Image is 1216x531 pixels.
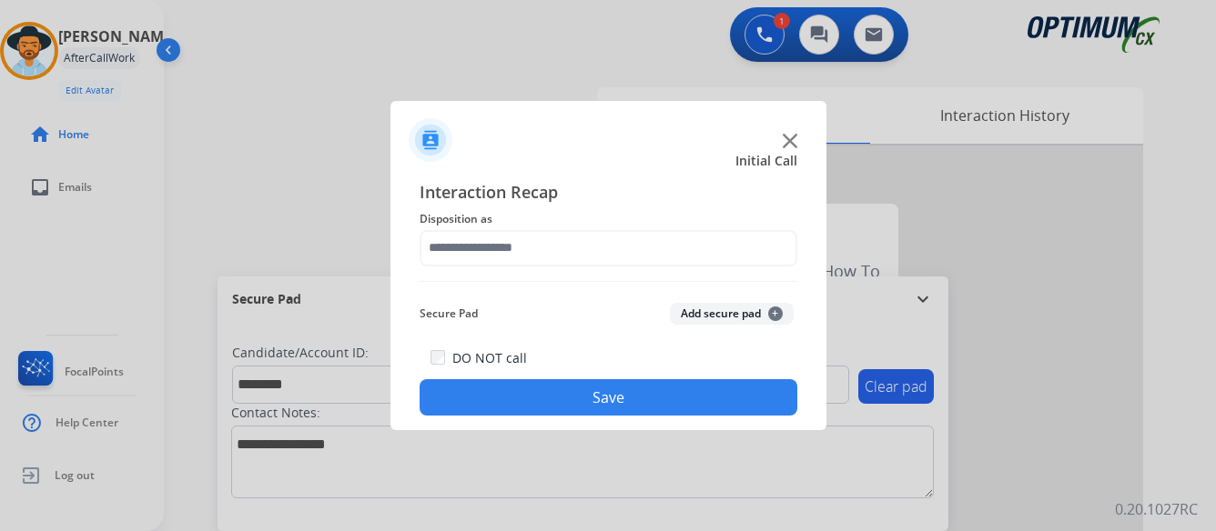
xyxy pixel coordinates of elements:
span: Interaction Recap [420,179,797,208]
img: contact-recap-line.svg [420,281,797,282]
span: Secure Pad [420,303,478,325]
p: 0.20.1027RC [1115,498,1198,520]
button: Add secure pad+ [670,303,794,325]
button: Save [420,379,797,416]
span: Initial Call [735,152,797,170]
img: contactIcon [409,118,452,162]
span: + [768,306,783,321]
label: DO NOT call [452,349,527,367]
span: Disposition as [420,208,797,230]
